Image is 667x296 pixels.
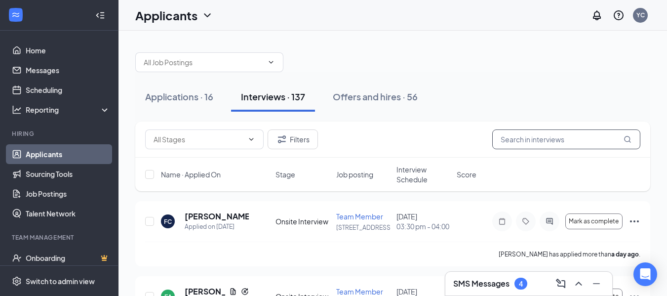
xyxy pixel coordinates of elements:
svg: ComposeMessage [555,278,567,290]
div: Onsite Interview [275,216,330,226]
span: 03:30 pm - 04:00 pm [396,221,451,231]
div: 4 [519,280,523,288]
svg: QuestionInfo [613,9,625,21]
div: Hiring [12,129,108,138]
input: All Job Postings [144,57,263,68]
div: YC [636,11,645,19]
svg: Notifications [591,9,603,21]
p: [PERSON_NAME] has applied more than . [499,250,640,258]
button: ChevronUp [571,276,587,292]
a: Sourcing Tools [26,164,110,184]
svg: Ellipses [628,215,640,227]
div: Switch to admin view [26,276,95,286]
a: OnboardingCrown [26,248,110,268]
svg: ChevronDown [247,135,255,143]
h5: [PERSON_NAME] [185,211,249,222]
input: All Stages [154,134,243,145]
svg: ActiveChat [544,217,555,225]
div: FC [164,217,172,226]
div: Applied on [DATE] [185,222,249,232]
h1: Applicants [135,7,197,24]
svg: Reapply [241,288,249,296]
div: [DATE] [396,211,451,231]
div: Offers and hires · 56 [333,90,418,103]
svg: Analysis [12,105,22,115]
span: Job posting [336,169,373,179]
svg: Minimize [590,278,602,290]
a: Home [26,41,110,60]
svg: ChevronUp [573,278,585,290]
button: ComposeMessage [553,276,569,292]
a: Scheduling [26,80,110,100]
span: Team Member [336,287,383,296]
button: Filter Filters [268,129,318,149]
button: Minimize [589,276,604,292]
button: Mark as complete [565,213,623,229]
div: Open Intercom Messenger [633,262,657,286]
input: Search in interviews [492,129,640,149]
h3: SMS Messages [453,278,510,289]
a: Messages [26,60,110,80]
a: Job Postings [26,184,110,204]
svg: ChevronDown [267,58,275,66]
span: Interview Schedule [396,165,451,184]
svg: WorkstreamLogo [11,10,21,20]
div: Team Management [12,233,108,242]
span: Team Member [336,212,383,221]
span: Score [457,169,476,179]
svg: Filter [276,133,288,145]
span: Name · Applied On [161,169,221,179]
p: [STREET_ADDRESS] [336,223,391,232]
div: Applications · 16 [145,90,213,103]
a: Talent Network [26,204,110,223]
div: Reporting [26,105,111,115]
span: Stage [275,169,295,179]
div: Interviews · 137 [241,90,305,103]
svg: MagnifyingGlass [624,135,631,143]
svg: Document [229,288,237,296]
svg: ChevronDown [201,9,213,21]
svg: Note [496,217,508,225]
svg: Tag [520,217,532,225]
span: Mark as complete [569,218,619,225]
svg: Collapse [95,10,105,20]
svg: Settings [12,276,22,286]
a: Applicants [26,144,110,164]
b: a day ago [611,251,639,258]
